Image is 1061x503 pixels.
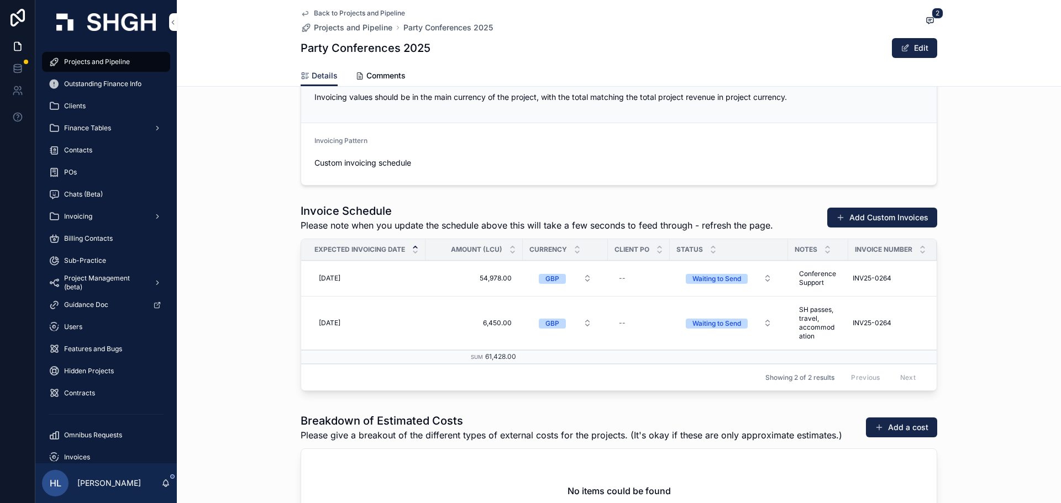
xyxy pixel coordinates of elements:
[545,274,559,284] div: GBP
[314,91,923,103] p: Invoicing values should be in the main currency of the project, with the total matching the total...
[64,322,82,331] span: Users
[42,295,170,315] a: Guidance Doc
[314,9,405,18] span: Back to Projects and Pipeline
[677,313,781,333] button: Select Button
[42,425,170,445] a: Omnibus Requests
[64,57,130,66] span: Projects and Pipeline
[437,274,512,283] span: 54,978.00
[301,413,842,428] h1: Breakdown of Estimated Costs
[355,66,406,88] a: Comments
[64,367,114,375] span: Hidden Projects
[42,447,170,467] a: Invoices
[530,268,601,288] button: Select Button
[677,268,781,288] button: Select Button
[312,70,338,81] span: Details
[451,245,502,254] span: Amount (LCU)
[827,208,937,227] button: Add Custom Invoices
[853,319,891,327] span: INV25-0264
[64,80,141,88] span: Outstanding Finance Info
[471,354,483,360] small: Sum
[301,40,430,56] h1: Party Conferences 2025
[614,245,649,254] span: Client PO
[42,207,170,226] a: Invoicing
[64,234,113,243] span: Billing Contacts
[799,269,837,287] span: Conference Support
[35,44,177,463] div: scrollable content
[923,14,937,28] button: 2
[568,484,671,497] h2: No items could be found
[301,22,392,33] a: Projects and Pipeline
[64,146,92,155] span: Contacts
[765,373,834,382] span: Showing 2 of 2 results
[56,13,156,31] img: App logo
[64,345,122,353] span: Features and Bugs
[795,245,817,254] span: Notes
[529,245,567,254] span: Currency
[692,274,741,284] div: Waiting to Send
[619,319,626,327] div: --
[301,66,338,87] a: Details
[892,38,937,58] button: Edit
[866,417,937,437] button: Add a cost
[42,184,170,204] a: Chats (Beta)
[799,305,837,341] span: SH passes, travel, accommodation
[42,273,170,293] a: Project Management (beta)
[50,476,61,490] span: HL
[855,245,912,254] span: Invoice Number
[64,431,122,440] span: Omnibus Requests
[42,74,170,94] a: Outstanding Finance Info
[42,162,170,182] a: POs
[676,245,703,254] span: Status
[485,352,516,361] span: 61,428.00
[42,251,170,271] a: Sub-Practice
[42,317,170,337] a: Users
[545,319,559,329] div: GBP
[619,274,626,283] div: --
[64,300,108,309] span: Guidance Doc
[366,70,406,81] span: Comments
[42,339,170,359] a: Features and Bugs
[64,102,86,110] span: Clients
[42,96,170,116] a: Clients
[314,157,460,168] span: Custom invoicing schedule
[301,203,773,219] h1: Invoice Schedule
[692,319,741,329] div: Waiting to Send
[64,212,92,221] span: Invoicing
[314,22,392,33] span: Projects and Pipeline
[437,319,512,327] span: 6,450.00
[314,245,405,254] span: Expected Invoicing Date
[932,8,943,19] span: 2
[42,140,170,160] a: Contacts
[64,256,106,265] span: Sub-Practice
[64,389,95,398] span: Contracts
[42,383,170,403] a: Contracts
[853,274,891,283] span: INV25-0264
[530,313,601,333] button: Select Button
[301,428,842,442] span: Please give a breakout of the different types of external costs for the projects. (It's okay if t...
[319,274,340,283] span: [DATE]
[64,168,77,177] span: POs
[64,274,145,292] span: Project Management (beta)
[314,136,367,145] span: Invoicing Pattern
[42,361,170,381] a: Hidden Projects
[42,52,170,72] a: Projects and Pipeline
[42,118,170,138] a: Finance Tables
[64,190,103,199] span: Chats (Beta)
[42,229,170,248] a: Billing Contacts
[77,478,141,489] p: [PERSON_NAME]
[64,453,90,462] span: Invoices
[319,319,340,327] span: [DATE]
[64,124,111,133] span: Finance Tables
[301,9,405,18] a: Back to Projects and Pipeline
[301,219,773,232] span: Please note when you update the schedule above this will take a few seconds to feed through - ref...
[403,22,493,33] a: Party Conferences 2025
